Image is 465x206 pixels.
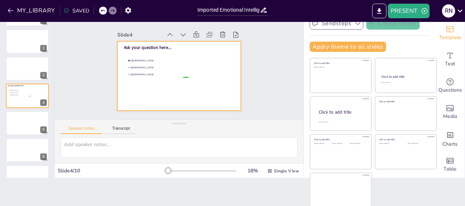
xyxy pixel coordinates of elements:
[435,73,465,99] div: Get real-time input from your audience
[131,28,178,49] span: Ask your question here...
[244,167,261,174] div: 18 %
[58,167,166,174] div: Slide 4 / 10
[40,99,47,106] div: 4
[6,84,49,108] div: 4
[314,66,366,68] div: Click to add text
[366,17,420,30] button: Create theme
[443,165,457,173] span: Table
[443,112,457,121] span: Media
[40,153,47,160] div: 6
[197,5,260,15] input: INSERT_TITLE
[314,62,366,65] div: Click to add title
[438,86,462,94] span: Questions
[11,95,31,96] span: [GEOGRAPHIC_DATA]
[332,143,348,145] div: Click to add text
[381,75,430,79] div: Click to add title
[381,82,430,84] div: Click to add text
[11,90,31,91] span: [GEOGRAPHIC_DATA]
[379,100,431,103] div: Click to add title
[8,85,24,87] span: Ask your question here...
[6,111,49,135] div: 5
[379,143,402,145] div: Click to add text
[435,46,465,73] div: Add text boxes
[40,126,47,133] div: 5
[408,143,431,145] div: Click to add text
[132,51,187,71] span: [GEOGRAPHIC_DATA]
[442,4,455,18] button: R N
[6,57,49,81] div: 3
[435,125,465,152] div: Add charts and graphs
[310,42,386,52] button: Apply theme to all slides
[319,121,365,123] div: Click to add body
[314,138,366,141] div: Click to add title
[6,138,49,162] div: 6
[130,58,185,78] span: [GEOGRAPHIC_DATA]
[40,45,47,52] div: 2
[5,5,58,16] button: MY_LIBRARY
[439,34,461,42] span: Template
[11,92,31,94] span: [GEOGRAPHIC_DATA]
[445,60,455,68] span: Text
[310,17,363,30] button: Sendsteps
[372,4,386,18] button: EXPORT_TO_POWERPOINT
[319,109,366,115] div: Click to add title
[388,4,430,18] button: PRESENT
[435,99,465,125] div: Add images, graphics, shapes or video
[435,20,465,46] div: Add ready made slides
[40,72,47,79] div: 3
[435,152,465,178] div: Add a table
[314,143,330,145] div: Click to add text
[6,29,49,53] div: 2
[350,143,366,145] div: Click to add text
[274,168,299,174] span: Single View
[105,126,137,134] button: Transcript
[134,44,189,65] span: [GEOGRAPHIC_DATA]
[442,140,458,148] span: Charts
[379,138,431,141] div: Click to add title
[129,14,174,34] div: Slide 4
[61,126,102,134] button: Speaker Notes
[64,7,89,14] div: SAVED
